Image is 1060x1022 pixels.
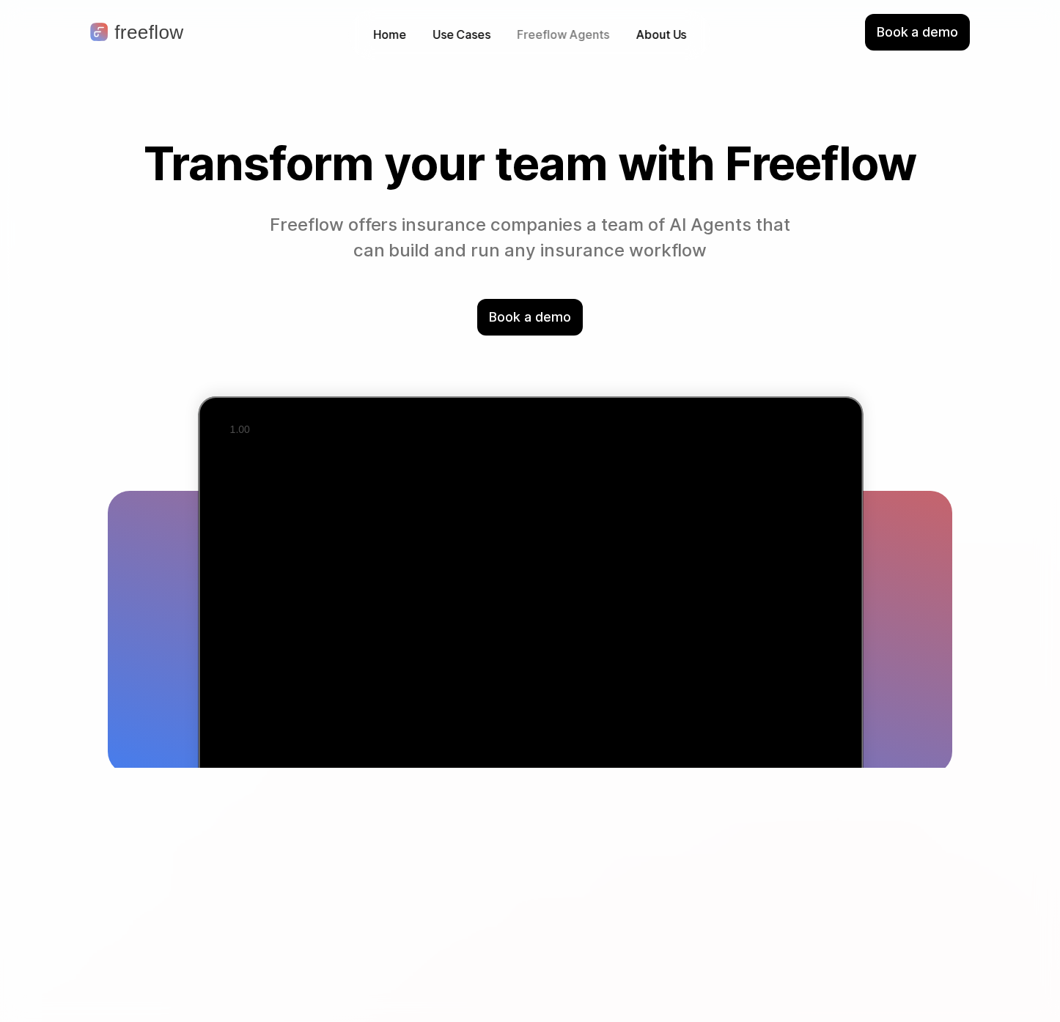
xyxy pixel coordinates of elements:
[114,23,183,42] p: freeflow
[477,299,582,336] div: Book a demo
[108,138,952,189] h1: Transform your team with Freeflow
[877,23,958,42] p: Book a demo
[198,396,863,868] div: Visual chart illustrating a 78% increase in efficiency across 33 regions between 2021 and 2024, w...
[433,26,490,43] p: Use Cases
[263,212,798,264] p: Freeflow offers insurance companies a team of AI Agents that can build and run any insurance work...
[865,14,970,51] div: Book a demo
[509,23,617,46] a: Freeflow Agents
[489,308,570,327] p: Book a demo
[628,23,693,46] a: About Us
[636,26,686,43] p: About Us
[373,26,406,43] p: Home
[517,26,609,43] p: Freeflow Agents
[425,23,498,46] button: Use Cases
